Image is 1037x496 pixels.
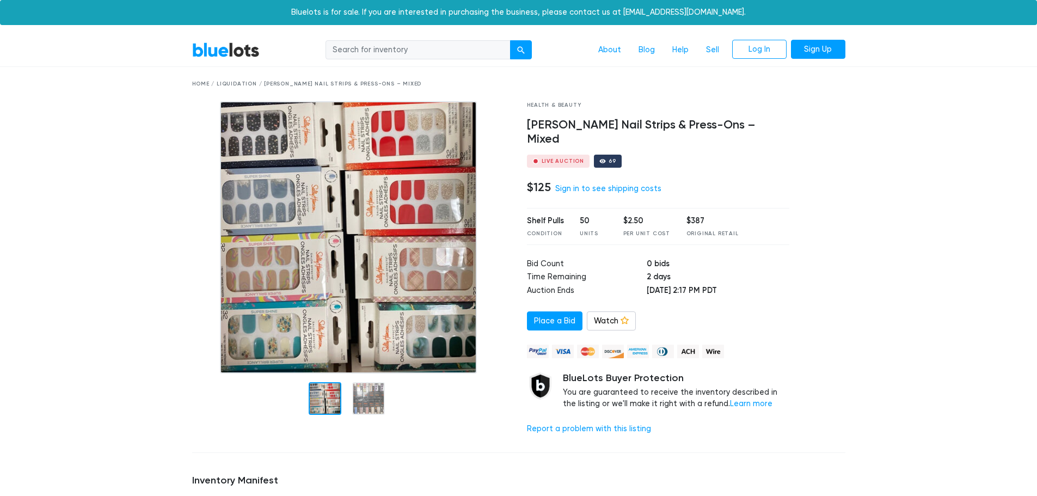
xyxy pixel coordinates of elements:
img: mastercard-42073d1d8d11d6635de4c079ffdb20a4f30a903dc55d1612383a1b395dd17f39.png [577,345,599,358]
img: discover-82be18ecfda2d062aad2762c1ca80e2d36a4073d45c9e0ffae68cd515fbd3d32.png [602,345,624,358]
a: Log In [732,40,787,59]
a: Learn more [730,399,772,408]
div: Units [580,230,607,238]
div: Live Auction [542,158,585,164]
img: ach-b7992fed28a4f97f893c574229be66187b9afb3f1a8d16a4691d3d3140a8ab00.png [677,345,699,358]
a: Place a Bid [527,311,582,331]
input: Search for inventory [326,40,511,60]
a: Watch [587,311,636,331]
a: Sign in to see shipping costs [555,184,661,193]
div: 69 [609,158,616,164]
h4: [PERSON_NAME] Nail Strips & Press-Ons – Mixed [527,118,790,146]
td: 0 bids [647,258,789,272]
a: Sign Up [791,40,845,59]
td: Bid Count [527,258,647,272]
a: Report a problem with this listing [527,424,651,433]
div: Original Retail [686,230,739,238]
div: 50 [580,215,607,227]
img: paypal_credit-80455e56f6e1299e8d57f40c0dcee7b8cd4ae79b9eccbfc37e2480457ba36de9.png [527,345,549,358]
img: american_express-ae2a9f97a040b4b41f6397f7637041a5861d5f99d0716c09922aba4e24c8547d.png [627,345,649,358]
div: Per Unit Cost [623,230,670,238]
img: buyer_protection_shield-3b65640a83011c7d3ede35a8e5a80bfdfaa6a97447f0071c1475b91a4b0b3d01.png [527,372,554,400]
td: [DATE] 2:17 PM PDT [647,285,789,298]
div: You are guaranteed to receive the inventory described in the listing or we'll make it right with ... [563,372,790,410]
h4: $125 [527,180,551,194]
a: About [590,40,630,60]
div: $2.50 [623,215,670,227]
td: Auction Ends [527,285,647,298]
img: wire-908396882fe19aaaffefbd8e17b12f2f29708bd78693273c0e28e3a24408487f.png [702,345,724,358]
img: diners_club-c48f30131b33b1bb0e5d0e2dbd43a8bea4cb12cb2961413e2f4250e06c020426.png [652,345,674,358]
td: 2 days [647,271,789,285]
td: Time Remaining [527,271,647,285]
div: Home / Liquidation / [PERSON_NAME] Nail Strips & Press-Ons – Mixed [192,80,845,88]
img: visa-79caf175f036a155110d1892330093d4c38f53c55c9ec9e2c3a54a56571784bb.png [552,345,574,358]
img: a7d31970-9bdd-4656-aca1-afcb80a1a979-1759086216.jpeg [220,101,476,373]
a: BlueLots [192,42,260,58]
div: $387 [686,215,739,227]
a: Sell [697,40,728,60]
h5: BlueLots Buyer Protection [563,372,790,384]
a: Blog [630,40,664,60]
div: Condition [527,230,564,238]
h5: Inventory Manifest [192,475,845,487]
div: Health & Beauty [527,101,790,109]
div: Shelf Pulls [527,215,564,227]
a: Help [664,40,697,60]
